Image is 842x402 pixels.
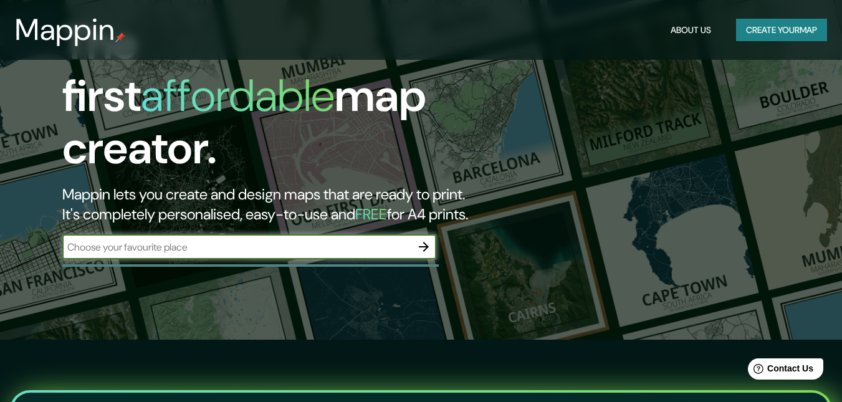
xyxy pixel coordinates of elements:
input: Choose your favourite place [62,240,411,254]
button: About Us [666,19,716,42]
iframe: Help widget launcher [731,353,828,388]
h5: FREE [355,204,387,224]
h3: Mappin [15,12,115,47]
h1: The first map creator. [62,17,484,184]
h2: Mappin lets you create and design maps that are ready to print. It's completely personalised, eas... [62,184,484,224]
img: mappin-pin [115,32,125,42]
button: Create yourmap [736,19,827,42]
h1: affordable [141,67,335,125]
